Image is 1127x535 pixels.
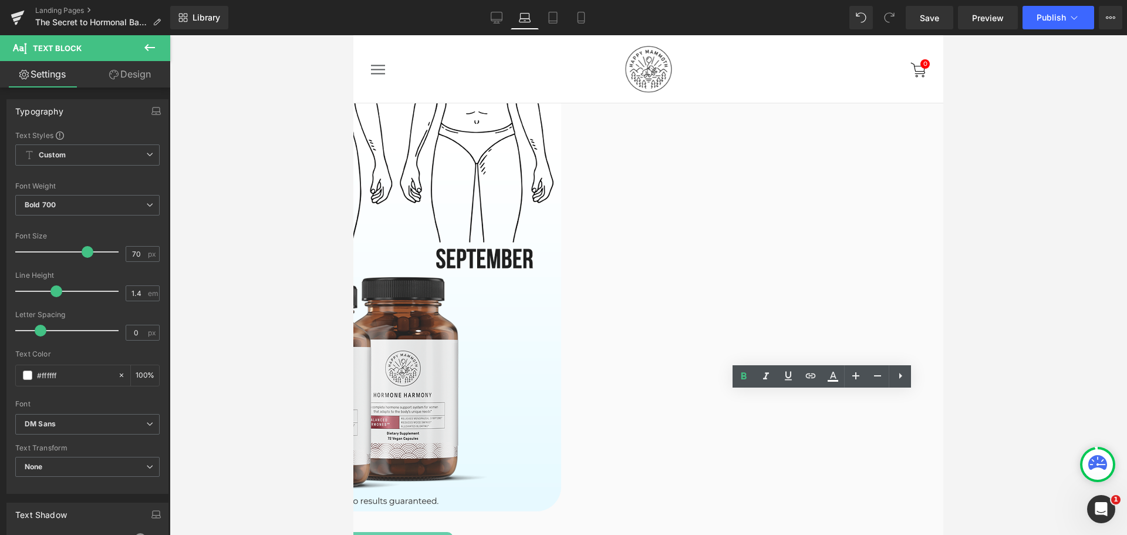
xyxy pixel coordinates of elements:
a: Landing Pages [35,6,170,15]
div: Letter Spacing [15,311,160,319]
a: Preview [958,6,1018,29]
span: The Secret to Hormonal Balance for Women [35,18,148,27]
div: % [131,365,159,386]
a: New Library [170,6,228,29]
b: None [25,462,43,471]
i: DM Sans [25,419,56,429]
a: Mobile [567,6,595,29]
a: Desktop [482,6,511,29]
button: Publish [1023,6,1094,29]
span: em [148,290,158,297]
b: Custom [39,150,66,160]
input: Color [37,369,112,382]
div: Line Height [15,271,160,280]
b: Bold 700 [25,200,56,209]
button: Redo [878,6,901,29]
span: Save [920,12,939,24]
a: Tablet [539,6,567,29]
div: Text Color [15,350,160,358]
a: Design [87,61,173,88]
button: More [1099,6,1122,29]
div: Text Transform [15,444,160,452]
div: Font [15,400,160,408]
a: Open cart [557,21,572,47]
span: px [148,329,158,337]
span: 0 [567,24,576,33]
div: Typography [15,100,63,116]
img: HM_Logo_Black_1.png [272,11,319,58]
span: px [148,250,158,258]
span: Text Block [33,43,82,53]
div: Font Weight [15,182,160,190]
a: Laptop [511,6,539,29]
div: Text Styles [15,130,160,140]
div: Text Shadow [15,503,67,520]
span: Publish [1037,13,1066,22]
span: 1 [1111,495,1121,504]
span: Preview [972,12,1004,24]
span: Library [193,12,220,23]
button: Undo [849,6,873,29]
iframe: Intercom live chat [1087,495,1115,523]
button: Open navigation [18,29,32,39]
div: Font Size [15,232,160,240]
